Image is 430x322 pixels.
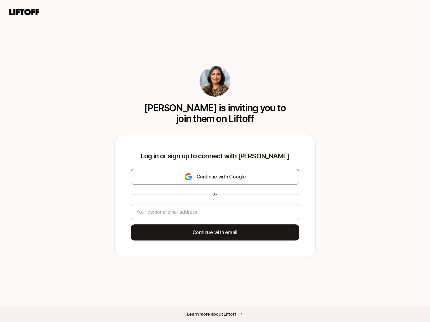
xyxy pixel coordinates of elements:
[184,173,192,181] img: google-logo
[131,151,299,161] p: Log in or sign up to connect with [PERSON_NAME]
[142,103,288,124] p: [PERSON_NAME] is inviting you to join them on Liftoff
[182,308,249,320] button: Learn more about Liftoff
[136,208,294,216] input: Your personal email address
[131,169,299,185] button: Continue with Google
[210,192,220,197] div: or
[200,66,230,97] img: 12510ea0_0700_4950_b7c5_6458afeabdd3.jpg
[131,224,299,240] button: Continue with email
